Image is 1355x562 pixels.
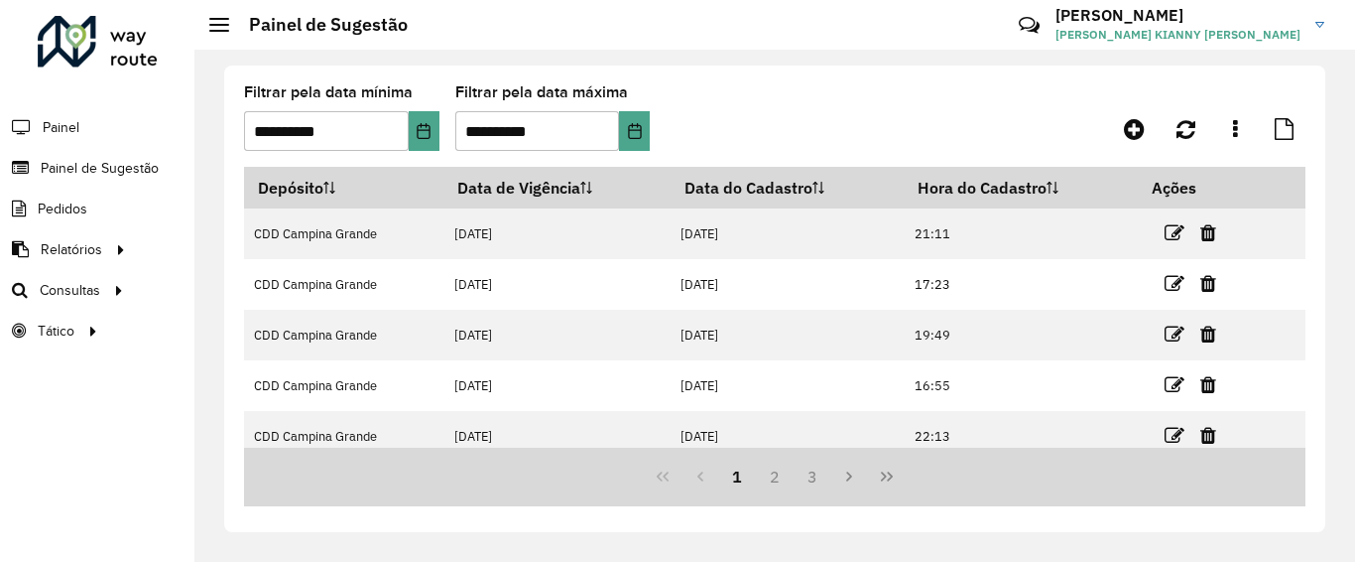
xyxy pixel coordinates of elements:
span: Painel de Sugestão [41,158,159,179]
button: Next Page [831,458,869,495]
th: Hora do Cadastro [904,167,1139,209]
td: 19:49 [904,310,1139,360]
h2: Painel de Sugestão [229,14,408,36]
td: [DATE] [444,310,671,360]
td: [DATE] [671,259,904,310]
td: [DATE] [444,209,671,259]
button: 1 [718,458,756,495]
button: 3 [794,458,831,495]
td: CDD Campina Grande [244,310,444,360]
button: 2 [756,458,794,495]
td: CDD Campina Grande [244,360,444,411]
a: Editar [1165,270,1184,297]
td: 17:23 [904,259,1139,310]
label: Filtrar pela data máxima [455,80,628,104]
td: 21:11 [904,209,1139,259]
th: Data do Cadastro [671,167,904,209]
span: Consultas [40,280,100,301]
a: Editar [1165,371,1184,398]
td: CDD Campina Grande [244,259,444,310]
h3: [PERSON_NAME] [1055,6,1300,25]
a: Excluir [1200,422,1216,449]
td: [DATE] [671,360,904,411]
span: Tático [38,321,74,342]
td: [DATE] [671,310,904,360]
button: Choose Date [619,111,650,151]
a: Excluir [1200,219,1216,246]
th: Data de Vigência [444,167,671,209]
a: Excluir [1200,270,1216,297]
span: Relatórios [41,239,102,260]
td: [DATE] [671,411,904,462]
td: 16:55 [904,360,1139,411]
th: Ações [1139,167,1258,209]
a: Editar [1165,422,1184,449]
a: Contato Rápido [1008,4,1050,47]
a: Editar [1165,321,1184,348]
button: Last Page [868,458,906,495]
td: CDD Campina Grande [244,209,444,259]
td: 22:13 [904,411,1139,462]
a: Excluir [1200,321,1216,348]
td: [DATE] [444,360,671,411]
button: Choose Date [409,111,439,151]
td: [DATE] [671,209,904,259]
label: Filtrar pela data mínima [244,80,413,104]
td: [DATE] [444,411,671,462]
th: Depósito [244,167,444,209]
span: Painel [43,117,79,138]
a: Excluir [1200,371,1216,398]
td: CDD Campina Grande [244,411,444,462]
a: Editar [1165,219,1184,246]
span: Pedidos [38,199,87,219]
span: [PERSON_NAME] KIANNY [PERSON_NAME] [1055,26,1300,44]
td: [DATE] [444,259,671,310]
